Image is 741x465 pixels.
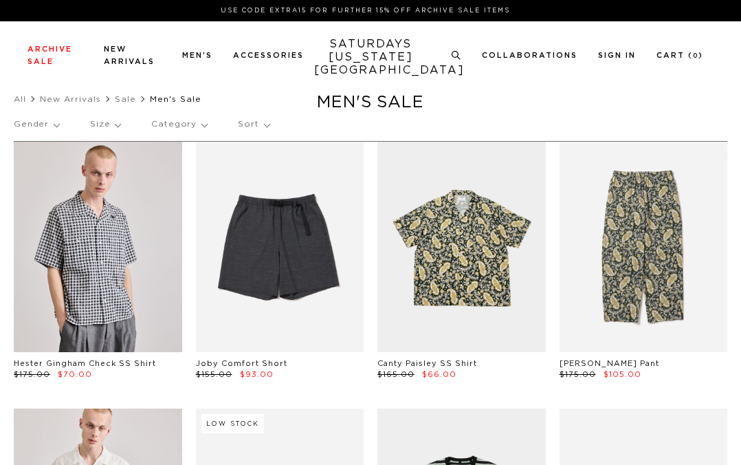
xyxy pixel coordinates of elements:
[182,52,212,59] a: Men's
[196,360,287,367] a: Joby Comfort Short
[656,52,703,59] a: Cart (0)
[14,360,156,367] a: Hester Gingham Check SS Shirt
[150,95,201,103] span: Men's Sale
[201,414,264,433] div: Low Stock
[90,109,120,140] p: Size
[14,371,50,378] span: $175.00
[33,6,698,16] p: Use Code EXTRA15 for Further 15% Off Archive Sale Items
[560,371,596,378] span: $175.00
[693,53,698,59] small: 0
[115,95,136,103] a: Sale
[14,109,59,140] p: Gender
[604,371,641,378] span: $105.00
[314,38,428,77] a: SATURDAYS[US_STATE][GEOGRAPHIC_DATA]
[377,360,477,367] a: Canty Paisley SS Shirt
[151,109,207,140] p: Category
[422,371,456,378] span: $66.00
[196,371,232,378] span: $155.00
[58,371,92,378] span: $70.00
[233,52,304,59] a: Accessories
[482,52,577,59] a: Collaborations
[598,52,636,59] a: Sign In
[238,109,269,140] p: Sort
[560,360,659,367] a: [PERSON_NAME] Pant
[104,45,155,65] a: New Arrivals
[14,95,26,103] a: All
[377,371,414,378] span: $165.00
[40,95,101,103] a: New Arrivals
[27,45,72,65] a: Archive Sale
[240,371,274,378] span: $93.00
